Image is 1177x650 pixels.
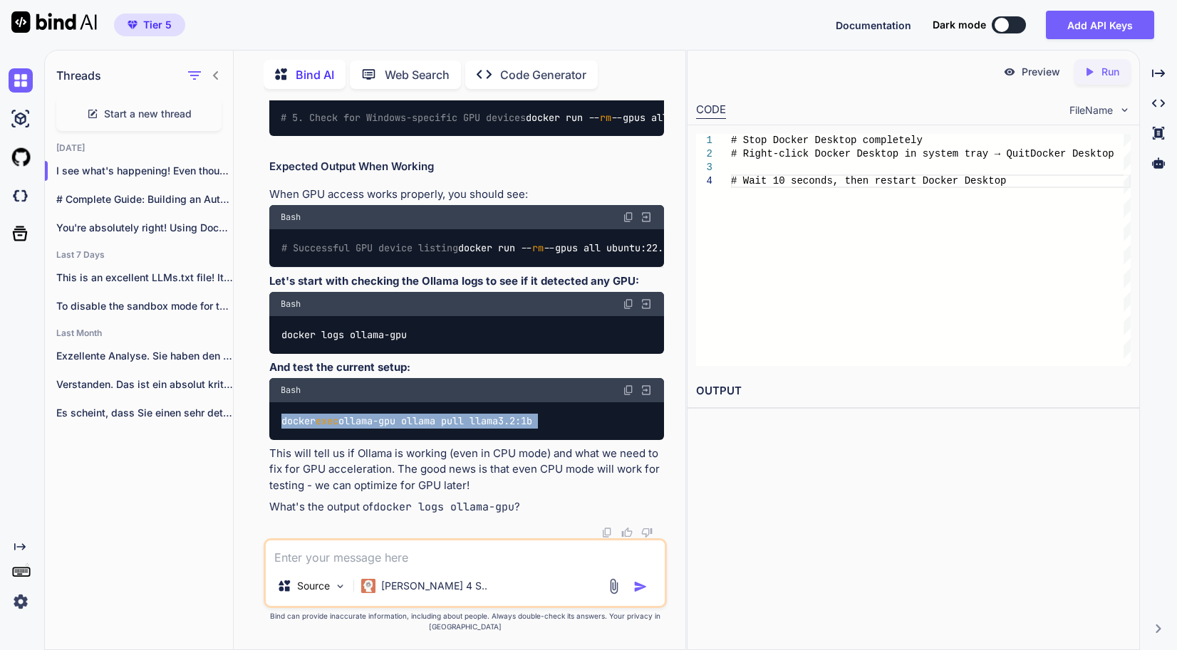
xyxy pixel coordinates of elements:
span: FileName [1069,103,1113,117]
img: chat [9,68,33,93]
span: Dark mode [933,18,986,32]
strong: Let's start with checking the Ollama logs to see if it detected any GPU: [269,274,639,288]
img: copy [601,527,613,538]
div: 1 [696,134,712,147]
h2: OUTPUT [688,374,1139,408]
p: Bind can provide inaccurate information, including about people. Always double-check its answers.... [264,611,667,632]
strong: And test the current setup: [269,360,410,374]
p: Exzellente Analyse. Sie haben den entscheidenden Punkt... [56,349,233,363]
img: attachment [606,578,622,594]
img: settings [9,589,33,614]
img: darkCloudIdeIcon [9,184,33,208]
img: Claude 4 Sonnet [361,579,375,593]
img: chevron down [1119,104,1131,116]
code: docker run -- --gpus all ubuntu:22.04 /dev/nvidia* [281,241,1081,256]
span: Start a new thread [104,107,192,121]
img: icon [633,580,648,594]
p: This is an excellent LLMs.txt file! It's... [56,271,233,285]
p: When GPU access works properly, you should see: [269,187,664,203]
p: This will tell us if Ollama is working (even in CPU mode) and what we need to fix for GPU acceler... [269,446,664,494]
span: # 5. Check for Windows-specific GPU devices [281,111,526,124]
img: Open in Browser [640,298,653,310]
span: # Stop Docker Desktop completely [731,135,923,146]
h2: Last Month [45,327,233,339]
img: preview [1003,65,1016,78]
h1: Threads [56,67,101,84]
span: Documentation [836,19,911,31]
h2: Expected Output When Working [269,159,664,175]
span: # Wait 10 seconds, then restart Docker Desktop [731,175,1006,187]
img: Bind AI [11,11,97,33]
span: Tier 5 [143,18,172,32]
span: Bash [281,298,301,310]
img: like [621,527,633,538]
span: Bash [281,384,301,396]
span: rm [600,111,611,124]
div: 3 [696,161,712,174]
p: To disable the sandbox mode for the... [56,299,233,313]
p: Es scheint, dass Sie einen sehr detaillierten... [56,406,233,420]
img: githubLight [9,145,33,169]
p: Run [1101,65,1119,79]
code: docker logs ollama-gpu [281,327,408,342]
img: dislike [641,527,653,538]
p: You're absolutely right! Using Docker would be... [56,221,233,235]
div: 2 [696,147,712,161]
img: premium [128,21,138,29]
img: Pick Models [334,580,346,592]
p: What's the output of ? [269,499,664,515]
code: docker logs ollama-gpu [373,500,514,514]
h2: Last 7 Days [45,249,233,261]
p: Code Generator [500,66,586,83]
button: premiumTier 5 [114,14,185,36]
img: copy [623,384,634,396]
img: ai-studio [9,107,33,131]
p: Bind AI [296,66,334,83]
p: [PERSON_NAME] 4 S.. [381,579,487,593]
button: Add API Keys [1046,11,1154,39]
h2: [DATE] [45,142,233,154]
span: # Successful GPU device listing [281,241,458,254]
img: copy [623,298,634,310]
p: Verstanden. Das ist ein absolut kritischer Punkt,... [56,377,233,392]
img: Open in Browser [640,211,653,224]
code: docker ollama-gpu ollama pull llama3.2:1b [281,414,534,429]
div: 4 [696,174,712,188]
p: Source [297,579,330,593]
span: Bash [281,211,301,223]
img: copy [623,211,634,223]
p: Preview [1022,65,1060,79]
span: Docker Desktop [1030,148,1114,159]
p: # Complete Guide: Building an Automated Web... [56,192,233,206]
img: Open in Browser [640,384,653,397]
button: Documentation [836,18,911,33]
p: Web Search [385,66,450,83]
span: # Right-click Docker Desktop in system tray → Quit [731,148,1030,159]
span: exec [316,414,338,427]
div: CODE [696,102,726,119]
span: rm [532,241,544,254]
p: I see what's happening! Even though Dock... [56,164,233,178]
